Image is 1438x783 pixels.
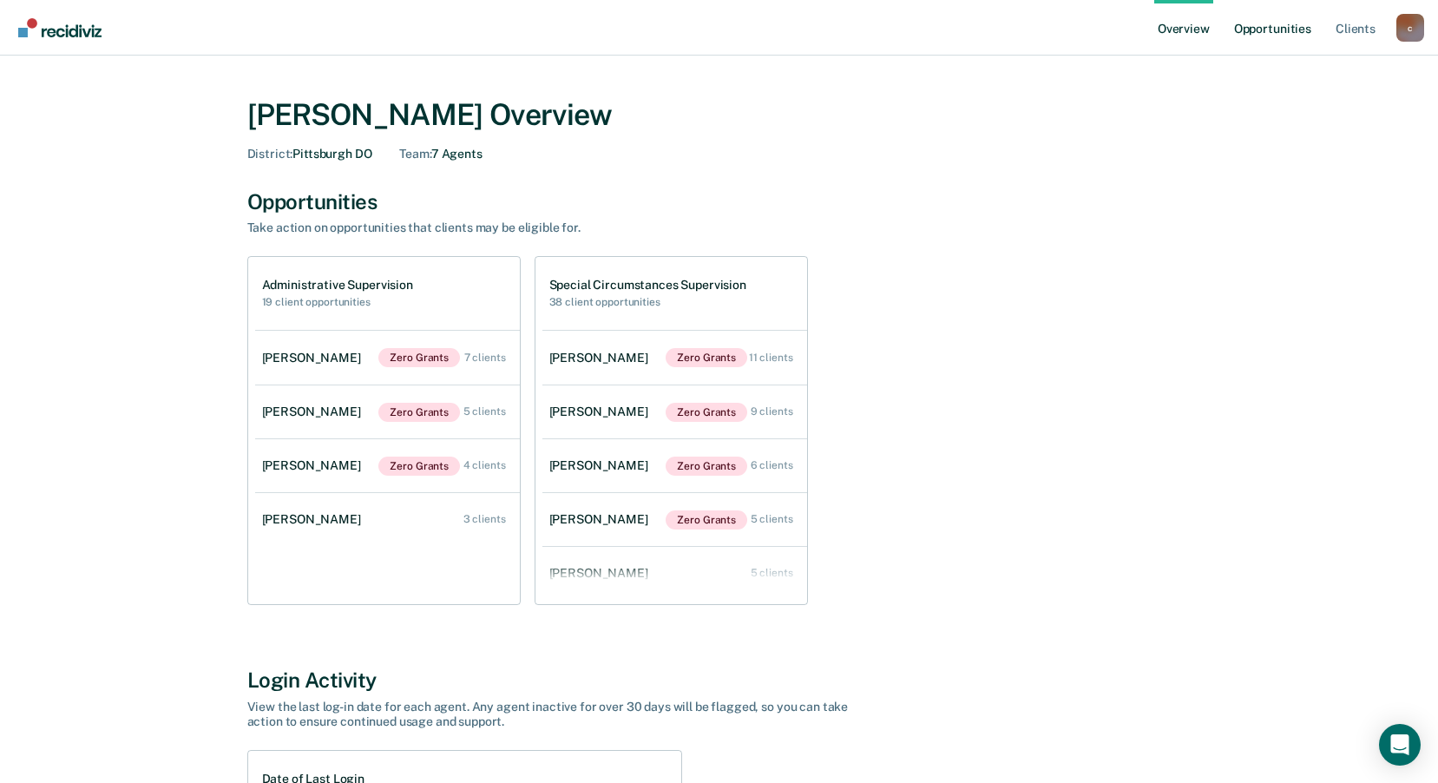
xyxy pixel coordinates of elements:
[262,512,368,527] div: [PERSON_NAME]
[666,510,747,530] span: Zero Grants
[262,278,413,293] h1: Administrative Supervision
[549,278,746,293] h1: Special Circumstances Supervision
[666,348,747,367] span: Zero Grants
[378,457,460,476] span: Zero Grants
[549,405,655,419] div: [PERSON_NAME]
[262,296,413,308] h2: 19 client opportunities
[542,439,807,493] a: [PERSON_NAME]Zero Grants 6 clients
[463,459,506,471] div: 4 clients
[399,147,482,161] div: 7 Agents
[666,403,747,422] span: Zero Grants
[262,351,368,365] div: [PERSON_NAME]
[18,18,102,37] img: Recidiviz
[751,513,793,525] div: 5 clients
[549,512,655,527] div: [PERSON_NAME]
[378,403,460,422] span: Zero Grants
[542,549,807,598] a: [PERSON_NAME] 5 clients
[749,352,793,364] div: 11 clients
[247,668,1192,693] div: Login Activity
[542,331,807,385] a: [PERSON_NAME]Zero Grants 11 clients
[542,493,807,547] a: [PERSON_NAME]Zero Grants 5 clients
[262,458,368,473] div: [PERSON_NAME]
[247,147,293,161] span: District :
[378,348,460,367] span: Zero Grants
[463,405,506,418] div: 5 clients
[255,385,520,439] a: [PERSON_NAME]Zero Grants 5 clients
[247,189,1192,214] div: Opportunities
[1379,724,1421,766] div: Open Intercom Messenger
[247,220,855,235] div: Take action on opportunities that clients may be eligible for.
[399,147,430,161] span: Team :
[262,405,368,419] div: [PERSON_NAME]
[751,567,793,579] div: 5 clients
[542,385,807,439] a: [PERSON_NAME]Zero Grants 9 clients
[1396,14,1424,42] button: Profile dropdown button
[549,566,655,581] div: [PERSON_NAME]
[255,331,520,385] a: [PERSON_NAME]Zero Grants 7 clients
[464,352,506,364] div: 7 clients
[549,296,746,308] h2: 38 client opportunities
[255,495,520,544] a: [PERSON_NAME] 3 clients
[1396,14,1424,42] div: c
[751,405,793,418] div: 9 clients
[666,457,747,476] span: Zero Grants
[247,97,1192,133] div: [PERSON_NAME] Overview
[255,439,520,493] a: [PERSON_NAME]Zero Grants 4 clients
[247,147,372,161] div: Pittsburgh DO
[549,351,655,365] div: [PERSON_NAME]
[549,458,655,473] div: [PERSON_NAME]
[247,700,855,729] div: View the last log-in date for each agent. Any agent inactive for over 30 days will be flagged, so...
[751,459,793,471] div: 6 clients
[463,513,506,525] div: 3 clients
